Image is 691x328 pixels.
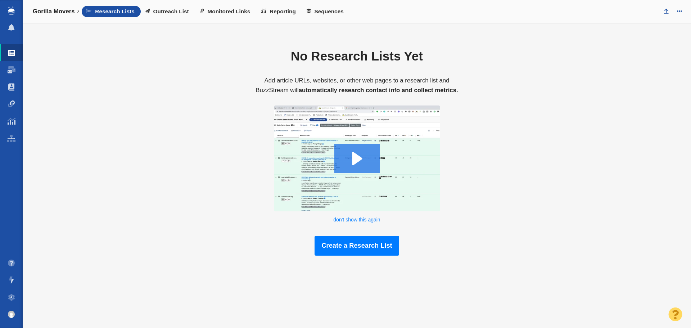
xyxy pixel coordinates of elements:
h4: Gorilla Movers [33,8,75,15]
button: Create a Research List [315,236,399,256]
span: Sequences [315,8,344,15]
span: Outreach List [153,8,189,15]
p: Add article URLs, websites, or other web pages to a research list and BuzzStream will [251,76,463,95]
span: Reporting [270,8,296,15]
h1: No Research Lists Yet [251,49,463,64]
a: Reporting [256,6,302,17]
span: Monitored Links [208,8,250,15]
a: Outreach List [141,6,195,17]
img: buzzstream_logo_iconsimple.png [8,6,14,15]
img: d3895725eb174adcf95c2ff5092785ef [8,311,15,318]
a: Monitored Links [195,6,257,17]
div: Play [334,144,380,173]
strong: automatically research contact info and collect metrics. [299,87,458,94]
span: Research Lists [95,8,135,15]
a: Research Lists [82,6,140,17]
a: don't show this again [333,217,380,223]
a: Sequences [302,6,350,17]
